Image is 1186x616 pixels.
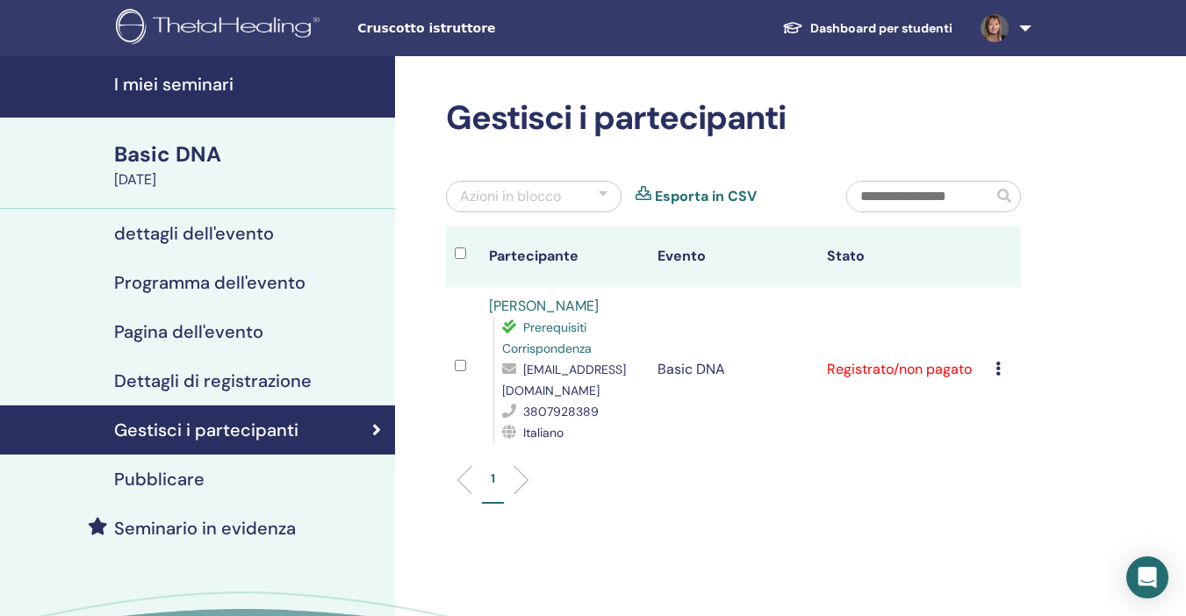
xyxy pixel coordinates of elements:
h2: Gestisci i partecipanti [446,98,1021,139]
th: Stato [818,226,988,287]
h4: Programma dell'evento [114,272,305,293]
h4: Pubblicare [114,469,205,490]
div: Open Intercom Messenger [1126,556,1168,598]
h4: Seminario in evidenza [114,518,296,539]
a: [PERSON_NAME] [489,297,599,315]
h4: dettagli dell'evento [114,223,274,244]
th: Evento [649,226,818,287]
h4: I miei seminari [114,74,385,95]
h4: Dettagli di registrazione [114,370,312,391]
span: Cruscotto istruttore [357,19,621,38]
th: Partecipante [480,226,650,287]
span: [EMAIL_ADDRESS][DOMAIN_NAME] [502,362,626,398]
a: Esporta in CSV [655,186,757,207]
td: Basic DNA [649,287,818,452]
img: default.jpg [981,14,1009,42]
span: 3807928389 [523,404,599,419]
div: Basic DNA [114,140,385,169]
span: Prerequisiti Corrispondenza [502,319,592,356]
div: [DATE] [114,169,385,190]
h4: Gestisci i partecipanti [114,419,298,441]
span: Italiano [523,425,564,441]
h4: Pagina dell'evento [114,321,263,342]
img: logo.png [116,9,326,48]
img: graduation-cap-white.svg [782,20,803,35]
div: Azioni in blocco [460,186,561,207]
p: 1 [491,469,495,488]
a: Dashboard per studenti [768,12,967,45]
a: Basic DNA[DATE] [104,140,395,190]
